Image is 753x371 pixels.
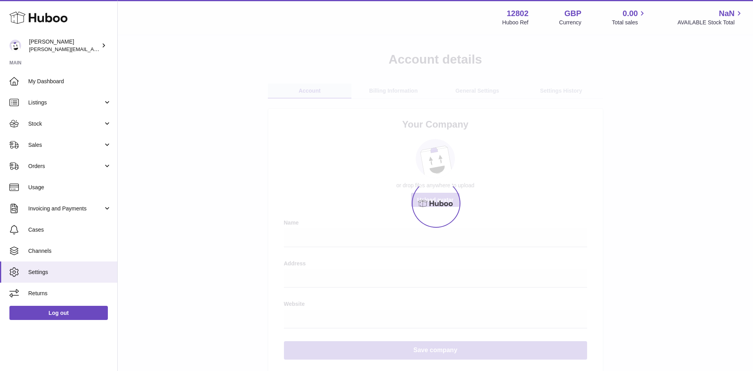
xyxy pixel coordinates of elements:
[29,46,199,52] span: [PERSON_NAME][EMAIL_ADDRESS][PERSON_NAME][DOMAIN_NAME]
[9,40,21,51] img: jason.devine@huboo.com
[612,19,647,26] span: Total sales
[677,8,744,26] a: NaN AVAILABLE Stock Total
[719,8,735,19] span: NaN
[502,19,529,26] div: Huboo Ref
[612,8,647,26] a: 0.00 Total sales
[9,306,108,320] a: Log out
[28,205,103,212] span: Invoicing and Payments
[507,8,529,19] strong: 12802
[28,99,103,106] span: Listings
[559,19,582,26] div: Currency
[564,8,581,19] strong: GBP
[28,247,111,255] span: Channels
[28,120,103,128] span: Stock
[28,269,111,276] span: Settings
[29,38,100,53] div: [PERSON_NAME]
[28,141,103,149] span: Sales
[28,78,111,85] span: My Dashboard
[28,163,103,170] span: Orders
[28,226,111,234] span: Cases
[28,184,111,191] span: Usage
[623,8,638,19] span: 0.00
[28,290,111,297] span: Returns
[677,19,744,26] span: AVAILABLE Stock Total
